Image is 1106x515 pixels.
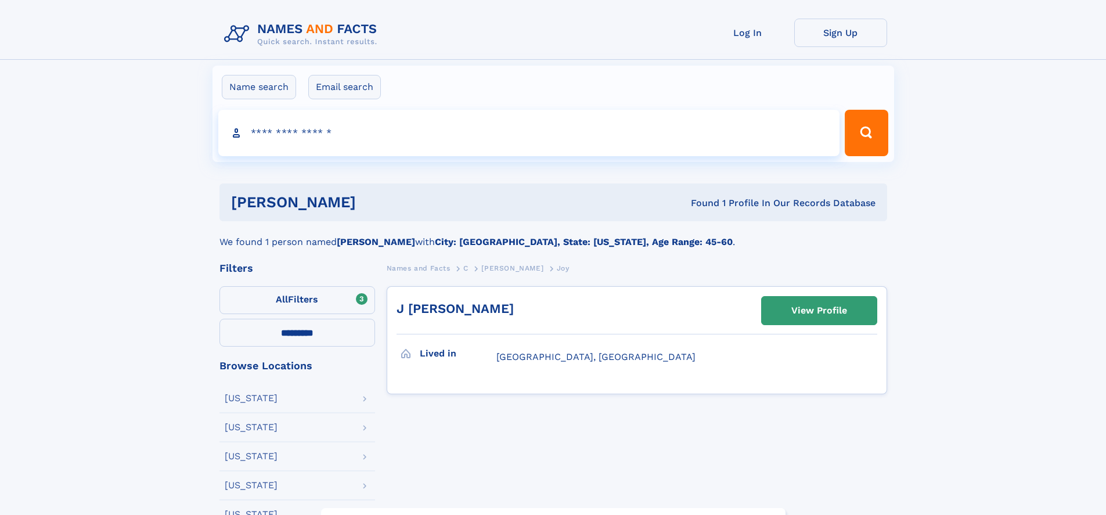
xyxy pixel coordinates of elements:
[225,423,278,432] div: [US_STATE]
[481,261,543,275] a: [PERSON_NAME]
[794,19,887,47] a: Sign Up
[225,481,278,490] div: [US_STATE]
[308,75,381,99] label: Email search
[701,19,794,47] a: Log In
[219,19,387,50] img: Logo Names and Facts
[845,110,888,156] button: Search Button
[523,197,876,210] div: Found 1 Profile In Our Records Database
[463,264,469,272] span: C
[219,263,375,273] div: Filters
[481,264,543,272] span: [PERSON_NAME]
[225,394,278,403] div: [US_STATE]
[762,297,877,325] a: View Profile
[231,195,524,210] h1: [PERSON_NAME]
[463,261,469,275] a: C
[276,294,288,305] span: All
[420,344,496,363] h3: Lived in
[387,261,451,275] a: Names and Facts
[397,301,514,316] a: J [PERSON_NAME]
[219,221,887,249] div: We found 1 person named with .
[218,110,840,156] input: search input
[791,297,847,324] div: View Profile
[219,286,375,314] label: Filters
[222,75,296,99] label: Name search
[557,264,570,272] span: Joy
[225,452,278,461] div: [US_STATE]
[337,236,415,247] b: [PERSON_NAME]
[496,351,696,362] span: [GEOGRAPHIC_DATA], [GEOGRAPHIC_DATA]
[219,361,375,371] div: Browse Locations
[435,236,733,247] b: City: [GEOGRAPHIC_DATA], State: [US_STATE], Age Range: 45-60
